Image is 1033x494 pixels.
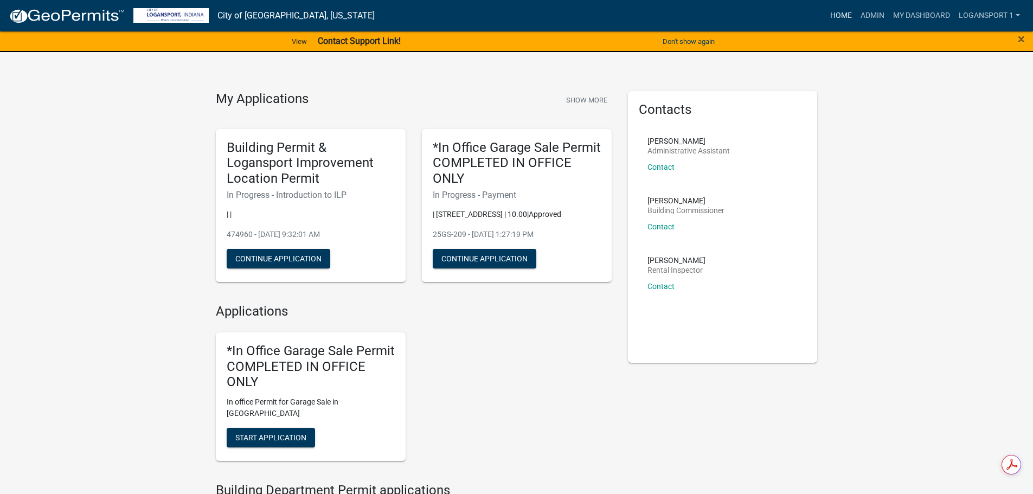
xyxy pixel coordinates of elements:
a: Admin [856,5,889,26]
a: City of [GEOGRAPHIC_DATA], [US_STATE] [217,7,375,25]
h4: My Applications [216,91,309,107]
button: Continue Application [227,249,330,268]
h5: Contacts [639,102,807,118]
h5: Building Permit & Logansport Improvement Location Permit [227,140,395,187]
a: Home [826,5,856,26]
span: × [1018,31,1025,47]
p: [PERSON_NAME] [647,197,724,204]
button: Don't show again [658,33,719,50]
a: Contact [647,222,675,231]
a: Contact [647,282,675,291]
a: My Dashboard [889,5,954,26]
h4: Applications [216,304,612,319]
p: 474960 - [DATE] 9:32:01 AM [227,229,395,240]
a: View [287,33,311,50]
strong: Contact Support Link! [318,36,401,46]
p: [PERSON_NAME] [647,256,705,264]
img: City of Logansport, Indiana [133,8,209,23]
p: 25GS-209 - [DATE] 1:27:19 PM [433,229,601,240]
p: Rental Inspector [647,266,705,274]
p: | [STREET_ADDRESS] | 10.00|Approved [433,209,601,220]
p: Building Commissioner [647,207,724,214]
p: | | [227,209,395,220]
button: Start Application [227,428,315,447]
p: Administrative Assistant [647,147,730,155]
a: Logansport 1 [954,5,1024,26]
h6: In Progress - Introduction to ILP [227,190,395,200]
h5: *In Office Garage Sale Permit COMPLETED IN OFFICE ONLY [227,343,395,390]
h6: In Progress - Payment [433,190,601,200]
h5: *In Office Garage Sale Permit COMPLETED IN OFFICE ONLY [433,140,601,187]
button: Close [1018,33,1025,46]
button: Continue Application [433,249,536,268]
span: Start Application [235,433,306,442]
a: Contact [647,163,675,171]
p: [PERSON_NAME] [647,137,730,145]
p: In office Permit for Garage Sale in [GEOGRAPHIC_DATA] [227,396,395,419]
button: Show More [562,91,612,109]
